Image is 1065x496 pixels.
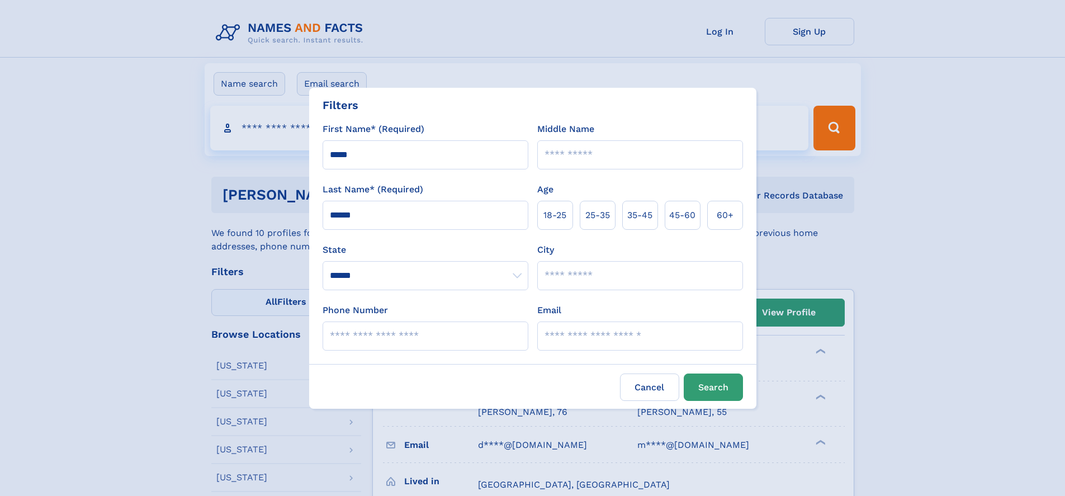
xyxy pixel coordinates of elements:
[717,209,733,222] span: 60+
[669,209,695,222] span: 45‑60
[323,304,388,317] label: Phone Number
[543,209,566,222] span: 18‑25
[620,374,679,401] label: Cancel
[537,183,553,196] label: Age
[627,209,652,222] span: 35‑45
[323,122,424,136] label: First Name* (Required)
[585,209,610,222] span: 25‑35
[537,304,561,317] label: Email
[537,243,554,257] label: City
[323,97,358,114] div: Filters
[323,183,423,196] label: Last Name* (Required)
[537,122,594,136] label: Middle Name
[323,243,528,257] label: State
[684,374,743,401] button: Search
